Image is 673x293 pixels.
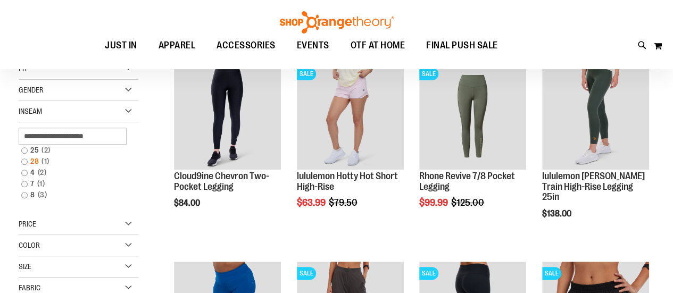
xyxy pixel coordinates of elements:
[297,62,404,169] img: lululemon Hotty Hot Short High-Rise
[278,11,395,34] img: Shop Orangetheory
[94,34,148,58] a: JUST IN
[19,86,44,94] span: Gender
[419,62,526,171] a: Rhone Revive 7/8 Pocket LeggingSALE
[414,57,531,235] div: product
[174,62,281,171] a: Cloud9ine Chevron Two-Pocket Legging
[19,283,40,292] span: Fabric
[451,197,486,208] span: $125.00
[351,34,405,57] span: OTF AT HOME
[19,220,36,228] span: Price
[35,189,50,200] span: 3
[19,262,31,271] span: Size
[537,57,654,246] div: product
[39,156,52,167] span: 1
[542,209,573,219] span: $138.00
[16,145,131,156] a: 252
[297,68,316,80] span: SALE
[174,198,202,208] span: $84.00
[286,34,340,58] a: EVENTS
[35,178,48,189] span: 1
[542,171,645,203] a: lululemon [PERSON_NAME] Train High-Rise Legging 25in
[217,34,276,57] span: ACCESSORIES
[419,171,515,192] a: Rhone Revive 7/8 Pocket Legging
[297,34,329,57] span: EVENTS
[419,68,438,80] span: SALE
[16,178,131,189] a: 71
[148,34,206,57] a: APPAREL
[419,267,438,280] span: SALE
[340,34,416,58] a: OTF AT HOME
[159,34,196,57] span: APPAREL
[16,189,131,200] a: 83
[292,57,409,235] div: product
[39,145,53,156] span: 2
[35,167,49,178] span: 2
[169,57,286,235] div: product
[19,241,40,249] span: Color
[206,34,286,58] a: ACCESSORIES
[542,62,649,169] img: Main view of 2024 October lululemon Wunder Train High-Rise
[542,267,561,280] span: SALE
[19,107,42,115] span: Inseam
[329,197,359,208] span: $79.50
[297,62,404,171] a: lululemon Hotty Hot Short High-RiseSALE
[297,267,316,280] span: SALE
[297,197,327,208] span: $63.99
[297,171,398,192] a: lululemon Hotty Hot Short High-Rise
[16,167,131,178] a: 42
[416,34,509,58] a: FINAL PUSH SALE
[419,62,526,169] img: Rhone Revive 7/8 Pocket Legging
[16,156,131,167] a: 281
[174,62,281,169] img: Cloud9ine Chevron Two-Pocket Legging
[426,34,498,57] span: FINAL PUSH SALE
[174,171,269,192] a: Cloud9ine Chevron Two-Pocket Legging
[105,34,137,57] span: JUST IN
[542,62,649,171] a: Main view of 2024 October lululemon Wunder Train High-Rise
[419,197,450,208] span: $99.99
